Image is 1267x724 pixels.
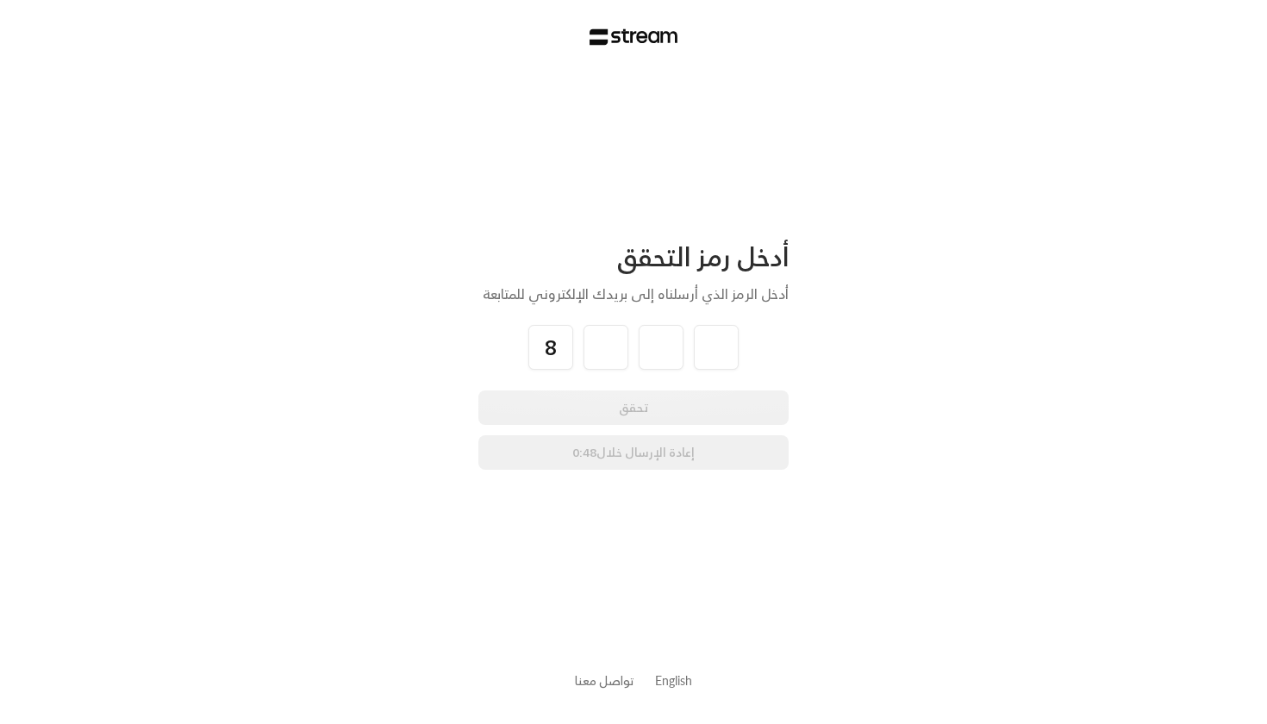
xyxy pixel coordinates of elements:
a: English [655,665,692,696]
img: Stream Logo [590,28,678,46]
div: أدخل رمز التحقق [478,240,789,273]
a: تواصل معنا [575,670,634,691]
button: تواصل معنا [575,671,634,690]
div: أدخل الرمز الذي أرسلناه إلى بريدك الإلكتروني للمتابعة [478,284,789,304]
